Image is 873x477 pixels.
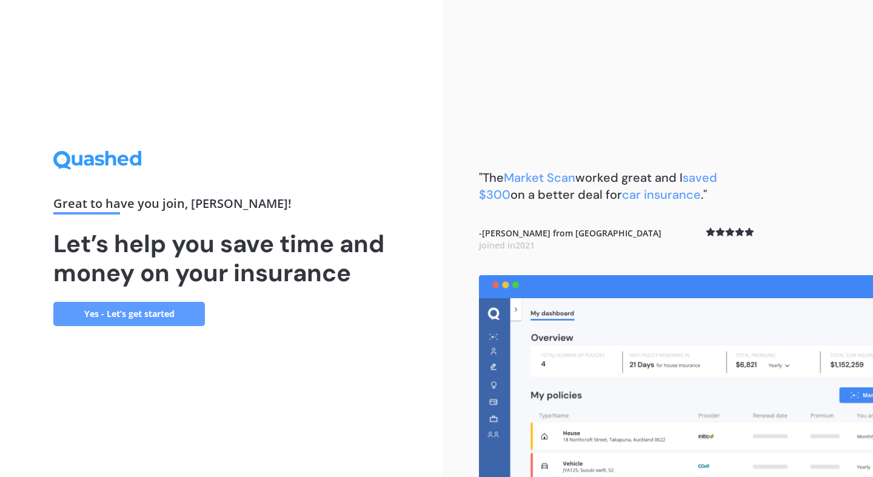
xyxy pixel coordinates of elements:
[479,170,717,202] span: saved $300
[479,239,535,251] span: Joined in 2021
[622,187,701,202] span: car insurance
[479,170,717,202] b: "The worked great and I on a better deal for ."
[504,170,575,185] span: Market Scan
[479,275,873,477] img: dashboard.webp
[479,227,661,251] b: - [PERSON_NAME] from [GEOGRAPHIC_DATA]
[53,229,389,287] h1: Let’s help you save time and money on your insurance
[53,302,205,326] a: Yes - Let’s get started
[53,198,389,215] div: Great to have you join , [PERSON_NAME] !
